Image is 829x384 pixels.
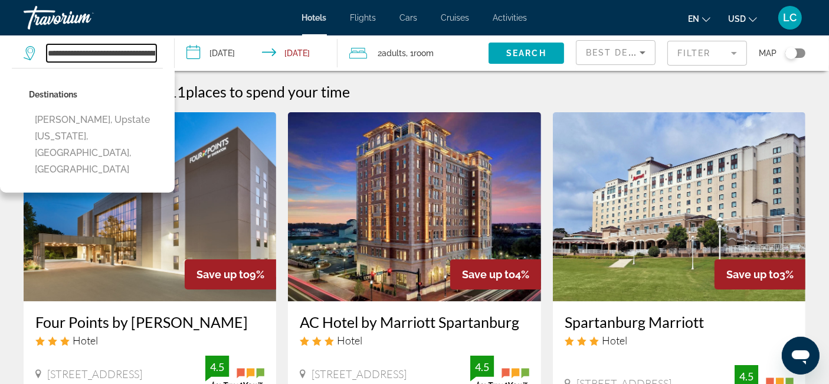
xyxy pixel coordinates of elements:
[300,313,529,331] a: AC Hotel by Marriott Spartanburg
[24,112,276,301] img: Hotel image
[784,12,797,24] span: LC
[715,259,805,289] div: 3%
[735,369,758,383] div: 4.5
[602,334,627,347] span: Hotel
[35,313,264,331] a: Four Points by [PERSON_NAME]
[441,13,470,22] a: Cruises
[553,112,805,301] img: Hotel image
[185,259,276,289] div: 9%
[414,48,434,58] span: Room
[489,43,564,64] button: Search
[205,360,229,374] div: 4.5
[688,14,699,24] span: en
[400,13,418,22] a: Cars
[450,259,541,289] div: 4%
[726,268,779,281] span: Save up to
[565,313,794,331] a: Spartanburg Marriott
[196,268,250,281] span: Save up to
[288,112,540,301] img: Hotel image
[776,48,805,58] button: Toggle map
[186,83,350,100] span: places to spend your time
[406,45,434,61] span: , 1
[29,109,163,181] button: [PERSON_NAME], Upstate [US_STATE], [GEOGRAPHIC_DATA], [GEOGRAPHIC_DATA]
[24,2,142,33] a: Travorium
[337,334,362,347] span: Hotel
[73,334,98,347] span: Hotel
[775,5,805,30] button: User Menu
[312,367,407,380] span: [STREET_ADDRESS]
[338,35,489,71] button: Travelers: 2 adults, 0 children
[728,10,757,27] button: Change currency
[586,45,645,60] mat-select: Sort by
[462,268,515,281] span: Save up to
[667,40,747,66] button: Filter
[759,45,776,61] span: Map
[300,334,529,347] div: 3 star Hotel
[168,83,350,100] h2: 11
[378,45,406,61] span: 2
[47,367,142,380] span: [STREET_ADDRESS]
[586,48,647,57] span: Best Deals
[506,48,546,58] span: Search
[302,13,327,22] a: Hotels
[382,48,406,58] span: Adults
[470,360,494,374] div: 4.5
[350,13,376,22] a: Flights
[688,10,710,27] button: Change language
[728,14,746,24] span: USD
[175,35,338,71] button: Check-in date: Oct 2, 2025 Check-out date: Oct 5, 2025
[35,334,264,347] div: 3 star Hotel
[29,86,163,103] p: Destinations
[782,337,820,375] iframe: Button to launch messaging window
[565,334,794,347] div: 3 star Hotel
[493,13,527,22] a: Activities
